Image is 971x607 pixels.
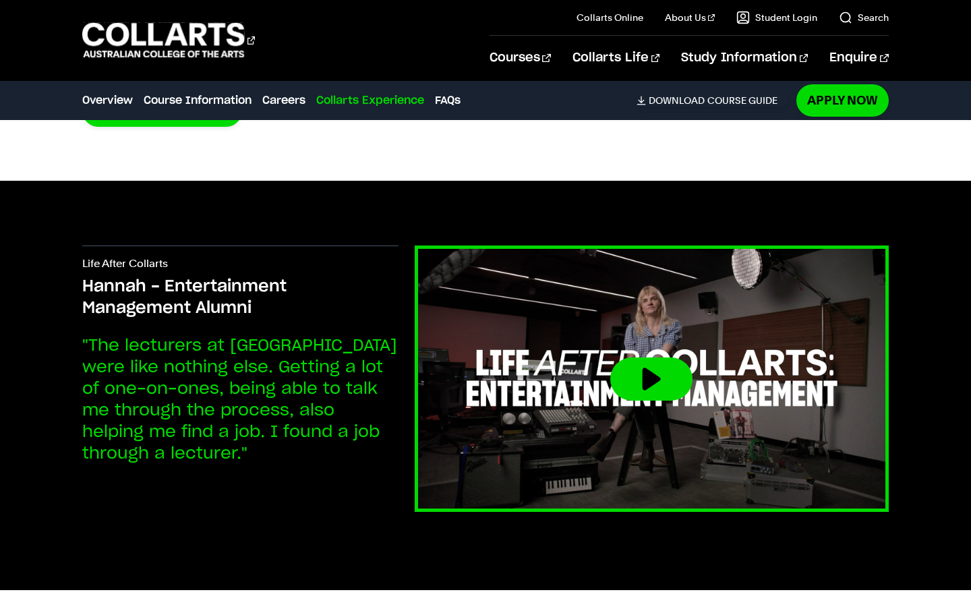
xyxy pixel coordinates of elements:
[839,11,889,24] a: Search
[490,36,551,80] a: Courses
[316,92,424,109] a: Collarts Experience
[665,11,715,24] a: About Us
[82,257,398,276] p: Life After Collarts
[262,92,305,109] a: Careers
[649,94,705,107] span: Download
[736,11,817,24] a: Student Login
[82,276,398,319] h3: Hannah - Entertainment Management Alumni
[82,335,398,465] p: "The lecturers at [GEOGRAPHIC_DATA] were like nothing else. Getting a lot of one-on-ones, being a...
[681,36,808,80] a: Study Information
[577,11,643,24] a: Collarts Online
[796,84,889,116] a: Apply Now
[637,94,788,107] a: DownloadCourse Guide
[82,21,255,59] div: Go to homepage
[82,92,133,109] a: Overview
[144,92,252,109] a: Course Information
[829,36,888,80] a: Enquire
[572,36,659,80] a: Collarts Life
[435,92,461,109] a: FAQs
